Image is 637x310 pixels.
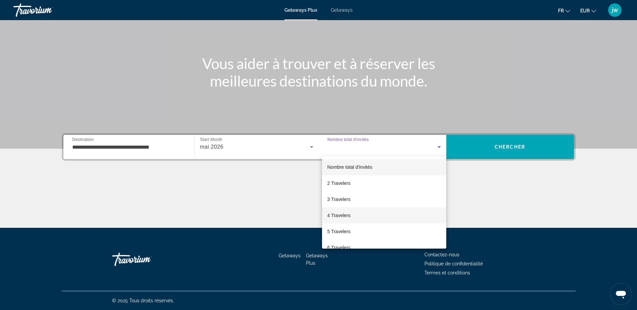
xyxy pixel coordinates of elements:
[610,283,632,305] iframe: Bouton de lancement de la fenêtre de messagerie
[327,227,351,236] span: 5 Travelers
[327,244,351,252] span: 6 Travelers
[327,211,351,219] span: 4 Travelers
[327,179,351,187] span: 2 Travelers
[327,195,351,203] span: 3 Travelers
[327,164,372,170] span: Nombre total d'invités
